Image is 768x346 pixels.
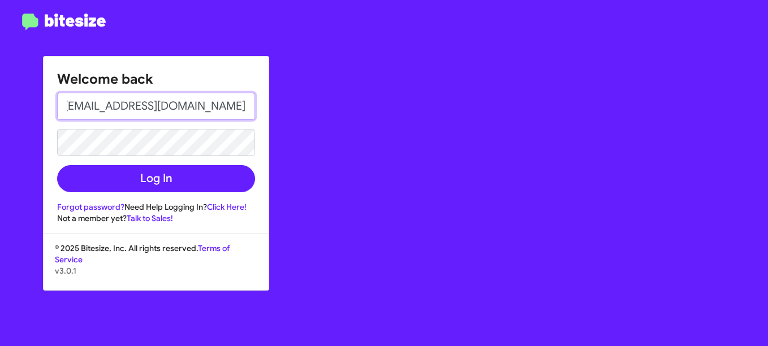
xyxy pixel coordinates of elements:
[57,165,255,192] button: Log In
[57,202,124,212] a: Forgot password?
[55,243,230,265] a: Terms of Service
[57,201,255,213] div: Need Help Logging In?
[207,202,247,212] a: Click Here!
[57,70,255,88] h1: Welcome back
[55,265,257,276] p: v3.0.1
[127,213,173,223] a: Talk to Sales!
[57,213,255,224] div: Not a member yet?
[44,243,269,290] div: © 2025 Bitesize, Inc. All rights reserved.
[57,93,255,120] input: Email address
